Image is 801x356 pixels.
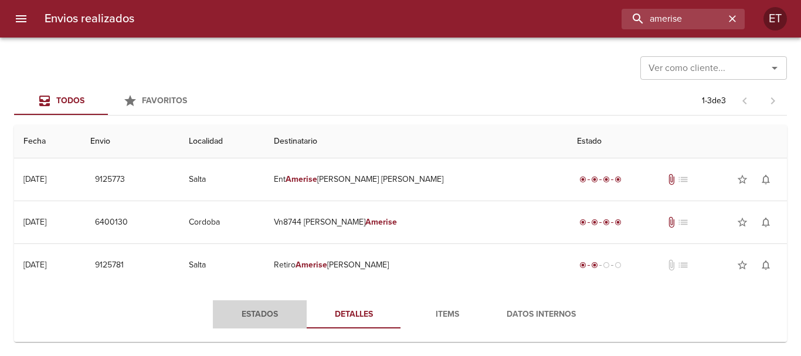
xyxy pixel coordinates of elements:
[286,174,317,184] em: Amerise
[179,158,264,201] td: Salta
[264,125,568,158] th: Destinatario
[179,244,264,286] td: Salta
[56,96,84,106] span: Todos
[760,259,772,271] span: notifications_none
[579,219,586,226] span: radio_button_checked
[577,259,624,271] div: Despachado
[760,174,772,185] span: notifications_none
[603,219,610,226] span: radio_button_checked
[702,95,726,107] p: 1 - 3 de 3
[736,174,748,185] span: star_border
[14,87,202,115] div: Tabs Envios
[577,174,624,185] div: Entregado
[23,174,46,184] div: [DATE]
[603,262,610,269] span: radio_button_unchecked
[736,216,748,228] span: star_border
[677,174,689,185] span: No tiene pedido asociado
[677,216,689,228] span: No tiene pedido asociado
[142,96,187,106] span: Favoritos
[754,253,778,277] button: Activar notificaciones
[731,211,754,234] button: Agregar a favoritos
[622,9,725,29] input: buscar
[666,259,677,271] span: No tiene documentos adjuntos
[95,258,124,273] span: 9125781
[615,262,622,269] span: radio_button_unchecked
[90,255,128,276] button: 9125781
[579,262,586,269] span: radio_button_checked
[81,125,179,158] th: Envio
[666,216,677,228] span: Tiene documentos adjuntos
[754,211,778,234] button: Activar notificaciones
[766,60,783,76] button: Abrir
[264,158,568,201] td: Ent [PERSON_NAME] [PERSON_NAME]
[264,201,568,243] td: Vn8744 [PERSON_NAME]
[95,215,128,230] span: 6400130
[7,5,35,33] button: menu
[408,307,487,322] span: Items
[568,125,787,158] th: Estado
[591,219,598,226] span: radio_button_checked
[763,7,787,30] div: ET
[615,219,622,226] span: radio_button_checked
[501,307,581,322] span: Datos Internos
[179,125,264,158] th: Localidad
[14,125,81,158] th: Fecha
[603,176,610,183] span: radio_button_checked
[296,260,327,270] em: Amerise
[577,216,624,228] div: Entregado
[23,217,46,227] div: [DATE]
[264,244,568,286] td: Retiro [PERSON_NAME]
[731,253,754,277] button: Agregar a favoritos
[615,176,622,183] span: radio_button_checked
[90,169,130,191] button: 9125773
[677,259,689,271] span: No tiene pedido asociado
[213,300,588,328] div: Tabs detalle de guia
[666,174,677,185] span: Tiene documentos adjuntos
[579,176,586,183] span: radio_button_checked
[95,172,125,187] span: 9125773
[754,168,778,191] button: Activar notificaciones
[220,307,300,322] span: Estados
[591,176,598,183] span: radio_button_checked
[759,87,787,115] span: Pagina siguiente
[23,260,46,270] div: [DATE]
[365,217,397,227] em: Amerise
[760,216,772,228] span: notifications_none
[179,201,264,243] td: Cordoba
[736,259,748,271] span: star_border
[90,212,133,233] button: 6400130
[314,307,393,322] span: Detalles
[45,9,134,28] h6: Envios realizados
[591,262,598,269] span: radio_button_checked
[731,168,754,191] button: Agregar a favoritos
